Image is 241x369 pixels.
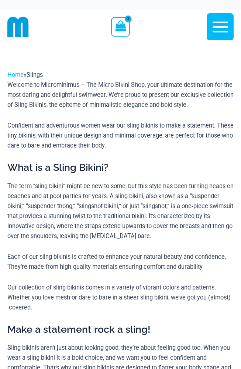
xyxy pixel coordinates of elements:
[7,161,234,174] h2: What is a Sling Bikini?
[7,80,234,110] p: Welcome to Microminimus – The Micro Bikini Shop, your ultimate destination for the most daring an...
[7,181,234,241] p: The term “sling bikini” might be new to some, but this style has been turning heads on beaches an...
[7,252,234,272] p: Each of our sling bikinis is crafted to enhance your natural beauty and confidence. They’re made ...
[7,282,234,312] p: Our collection of sling bikinis comes in a variety of vibrant colors and patterns. Whether you lo...
[7,323,234,336] h2: Make a statement rock a sling!
[111,17,130,36] a: View Shopping Cart, empty
[27,71,43,78] span: Slings
[7,16,29,38] img: cropped mm emblem
[7,121,234,150] p: Confident and adventurous women wear our sling bikinis to make a statement. These tiny bikinis, w...
[7,71,24,78] a: Home
[7,71,43,78] span: »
